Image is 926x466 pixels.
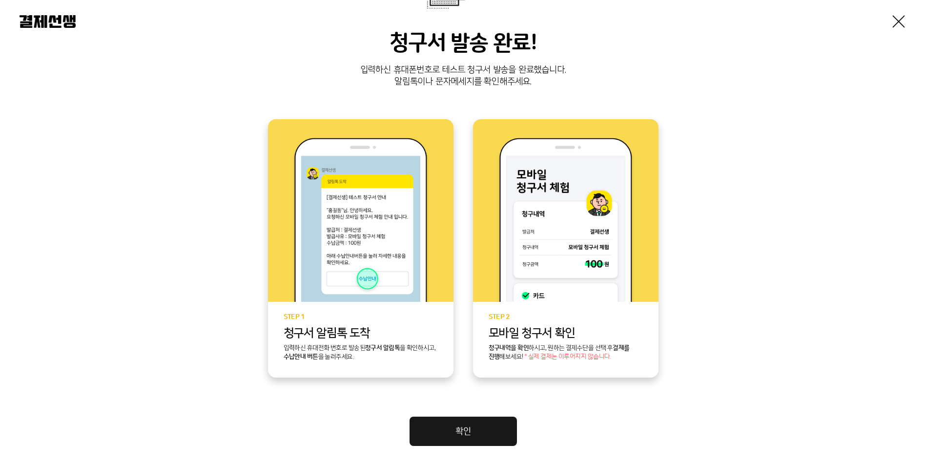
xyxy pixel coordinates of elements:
b: 청구서 알림톡 [365,344,400,351]
p: 모바일 청구서 확인 [489,327,643,340]
p: 입력하신 휴대전화 번호로 발송된 을 확인하시고, 을 눌러주세요. [284,344,438,361]
a: 확인 [410,417,517,446]
b: 청구내역을 확인 [489,344,529,351]
b: 결제를 진행 [489,344,630,360]
p: 입력하신 휴대폰번호로 테스트 청구서 발송을 완료했습니다. 알림톡이나 문자메세지를 확인해주세요. [20,64,906,88]
p: STEP 1 [284,314,438,321]
b: 수납안내 버튼 [284,353,318,360]
span: * 실제 결제는 이루어지지 않습니다. [524,354,611,360]
img: step2 이미지 [496,138,635,302]
img: 결제선생 [20,15,76,28]
img: step1 이미지 [291,138,430,302]
p: STEP 2 [489,314,643,321]
p: 청구서 알림톡 도착 [284,327,438,340]
h3: 청구서 발송 완료! [20,30,906,57]
p: 하시고, 원하는 결제수단을 선택 후 해보세요! [489,344,643,361]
